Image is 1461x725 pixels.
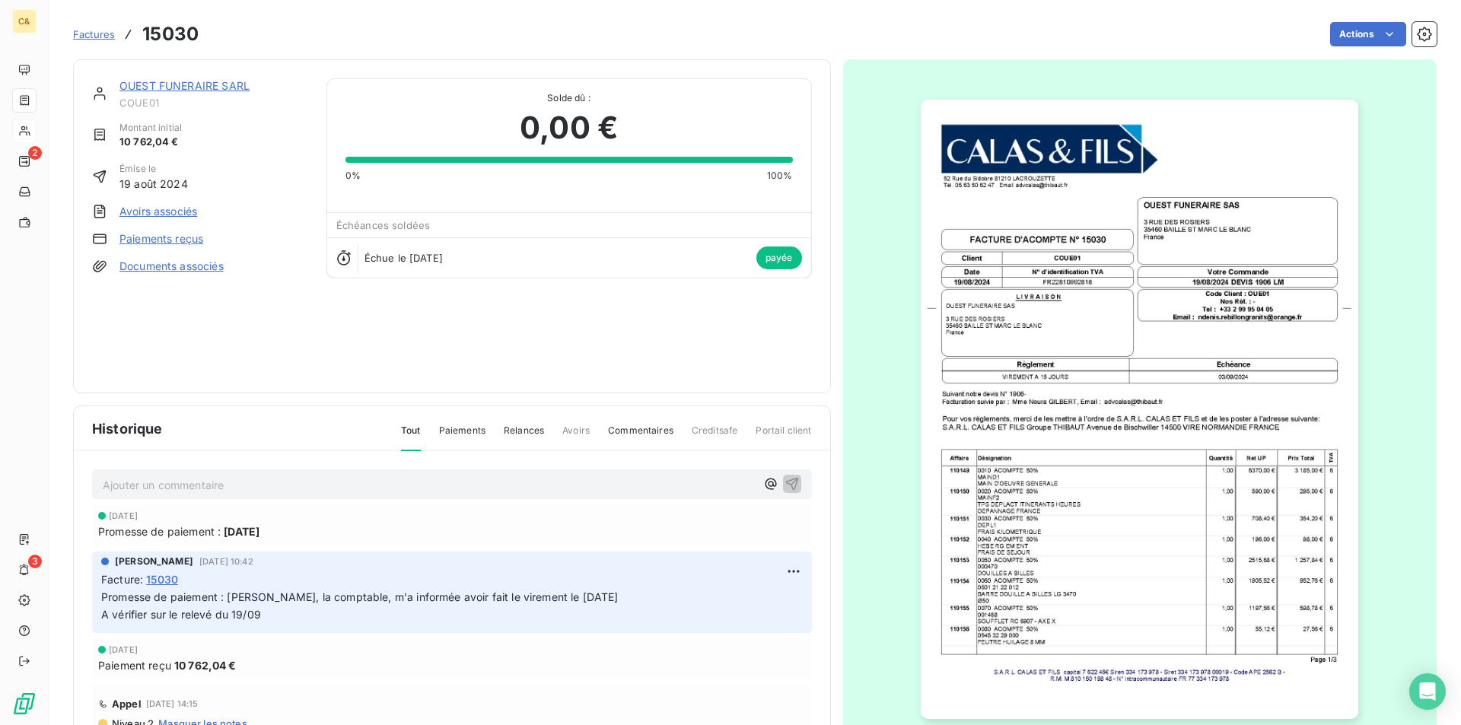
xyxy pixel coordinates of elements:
[115,555,193,568] span: [PERSON_NAME]
[73,27,115,42] a: Factures
[756,246,802,269] span: payée
[608,424,673,450] span: Commentaires
[174,657,237,673] span: 10 762,04 €
[109,645,138,654] span: [DATE]
[756,424,811,450] span: Portail client
[109,511,138,520] span: [DATE]
[119,176,188,192] span: 19 août 2024
[119,162,188,176] span: Émise le
[119,121,182,135] span: Montant initial
[119,204,197,219] a: Avoirs associés
[199,557,253,566] span: [DATE] 10:42
[112,698,142,710] span: Appel
[224,523,259,539] span: [DATE]
[142,21,199,48] h3: 15030
[12,692,37,716] img: Logo LeanPay
[921,100,1358,719] img: invoice_thumbnail
[520,105,618,151] span: 0,00 €
[101,590,619,621] span: Promesse de paiement : [PERSON_NAME], la comptable, m'a informée avoir fait le virement le [DATE]...
[1409,673,1446,710] div: Open Intercom Messenger
[439,424,485,450] span: Paiements
[336,219,431,231] span: Échéances soldées
[364,252,443,264] span: Échue le [DATE]
[28,555,42,568] span: 3
[73,28,115,40] span: Factures
[92,418,163,439] span: Historique
[98,523,221,539] span: Promesse de paiement :
[504,424,544,450] span: Relances
[692,424,738,450] span: Creditsafe
[101,571,143,587] span: Facture :
[767,169,793,183] span: 100%
[146,699,199,708] span: [DATE] 14:15
[98,657,171,673] span: Paiement reçu
[146,571,178,587] span: 15030
[345,169,361,183] span: 0%
[1330,22,1406,46] button: Actions
[345,91,793,105] span: Solde dû :
[12,9,37,33] div: C&
[119,79,250,92] a: OUEST FUNERAIRE SARL
[119,135,182,150] span: 10 762,04 €
[562,424,590,450] span: Avoirs
[119,97,308,109] span: COUE01
[119,259,224,274] a: Documents associés
[119,231,203,246] a: Paiements reçus
[28,146,42,160] span: 2
[401,424,421,451] span: Tout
